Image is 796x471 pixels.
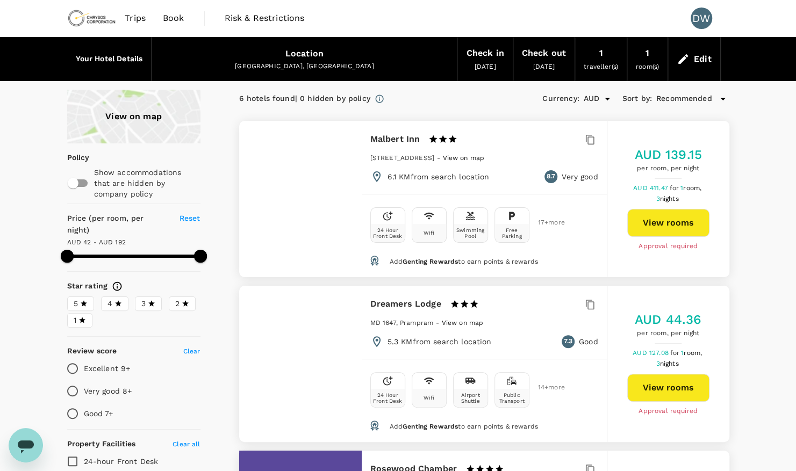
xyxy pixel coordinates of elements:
span: AUD 42 - AUD 192 [67,238,126,246]
span: Genting Rewards [403,423,458,430]
h6: Malbert Inn [370,132,420,147]
span: 5 [74,298,78,309]
iframe: Button to launch messaging window [9,428,43,462]
h6: Dreamers Lodge [370,296,441,311]
span: for [670,349,681,357]
span: View on map [442,319,484,327]
span: 1 [74,315,76,326]
h6: Review score [67,345,117,357]
span: View on map [442,154,484,162]
span: 3 [656,360,680,367]
div: Edit [694,52,712,67]
div: Check out [522,46,566,61]
h6: Sort by : [622,93,652,105]
span: nights [660,195,679,202]
button: Open [600,91,615,106]
div: Public Transport [497,392,527,404]
span: [DATE] [475,63,496,70]
span: Clear all [173,440,200,448]
span: room, [684,349,702,357]
h6: Property Facilities [67,438,136,450]
span: [DATE] [533,63,555,70]
span: Clear [183,347,200,355]
span: AUD 127.08 [633,349,670,357]
span: Recommended [656,93,712,105]
div: Wifi [424,230,435,236]
span: room(s) [636,63,659,70]
a: View on map [442,318,484,327]
span: Approval required [639,241,698,252]
span: per room, per night [634,163,702,174]
h6: Star rating [67,280,108,292]
p: Good [579,336,598,347]
div: 24 Hour Front Desk [373,227,403,239]
span: 1 [681,349,704,357]
button: View rooms [627,374,709,402]
a: View on map [67,90,200,143]
span: 4 [107,298,112,309]
div: DW [691,8,712,29]
div: Location [285,46,324,61]
span: 24-hour Front Desk [84,457,159,466]
span: per room, per night [635,328,701,339]
span: traveller(s) [584,63,618,70]
div: Swimming Pool [456,227,485,239]
img: Chrysos Corporation [67,6,117,30]
p: Very good 8+ [84,386,132,396]
h5: AUD 44.36 [635,311,701,328]
div: 24 Hour Front Desk [373,392,403,404]
span: for [670,184,680,192]
h6: Currency : [542,93,579,105]
span: room, [683,184,701,192]
span: AUD 411.47 [633,184,670,192]
p: Policy [67,152,74,163]
div: 1 [646,46,649,61]
span: Add to earn points & rewards [389,258,537,265]
span: 17 + more [538,219,554,226]
p: Very good [562,171,598,182]
div: Airport Shuttle [456,392,485,404]
span: 14 + more [538,384,554,391]
span: - [437,154,442,162]
span: Reset [180,214,200,222]
p: 5.3 KM from search location [388,336,492,347]
h6: Price (per room, per night) [67,213,167,236]
div: [GEOGRAPHIC_DATA], [GEOGRAPHIC_DATA] [160,61,448,72]
span: Genting Rewards [403,258,458,265]
span: - [436,319,441,327]
span: Book [163,12,184,25]
span: 2 [175,298,180,309]
div: Wifi [424,395,435,401]
h6: Your Hotel Details [76,53,143,65]
h5: AUD 139.15 [634,146,702,163]
span: 3 [656,195,680,202]
p: Show accommodations that are hidden by company policy [94,167,199,199]
div: Check in [466,46,504,61]
span: 7.3 [564,336,572,347]
p: 6.1 KM from search location [388,171,490,182]
button: View rooms [627,209,709,237]
span: Risk & Restrictions [225,12,305,25]
div: 6 hotels found | 0 hidden by policy [239,93,370,105]
span: nights [660,360,679,367]
span: MD 1647, Prampram [370,319,434,327]
a: View on map [442,153,484,162]
span: 3 [141,298,146,309]
span: 8.7 [547,171,555,182]
p: Good 7+ [84,408,113,419]
span: Approval required [639,406,698,417]
div: 1 [599,46,603,61]
div: Free Parking [497,227,527,239]
span: Add to earn points & rewards [389,423,537,430]
p: Excellent 9+ [84,363,131,374]
span: 1 [680,184,703,192]
span: [STREET_ADDRESS] [370,154,434,162]
svg: Star ratings are awarded to properties to represent the quality of services, facilities, and amen... [112,281,123,292]
span: Trips [125,12,146,25]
